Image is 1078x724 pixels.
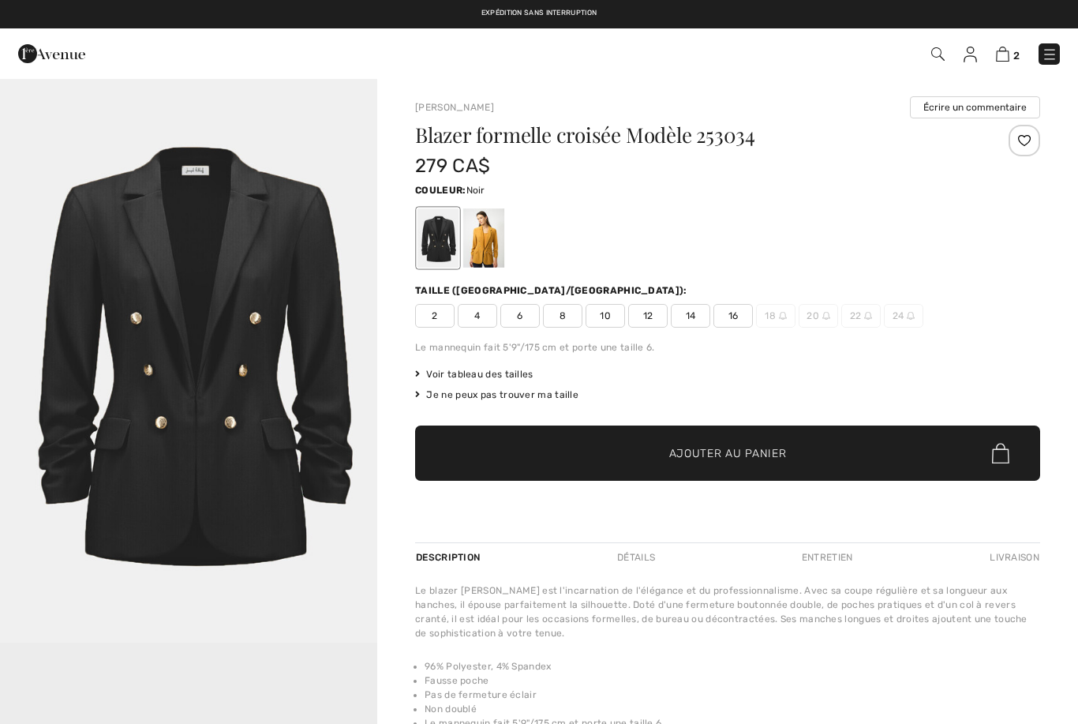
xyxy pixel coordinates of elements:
div: Description [415,543,484,572]
span: Noir [466,185,485,196]
span: 24 [884,304,923,328]
span: 8 [543,304,582,328]
img: ring-m.svg [779,312,787,320]
span: 279 CA$ [415,155,490,177]
span: 16 [713,304,753,328]
div: Le blazer [PERSON_NAME] est l'incarnation de l'élégance et du professionnalisme. Avec sa coupe ré... [415,583,1040,640]
a: [PERSON_NAME] [415,102,494,113]
a: 1ère Avenue [18,45,85,60]
span: 2 [415,304,455,328]
span: 20 [799,304,838,328]
div: Noir [417,208,459,268]
div: Livraison [986,543,1040,572]
button: Ajouter au panier [415,426,1040,481]
div: Entretien [788,543,867,572]
div: Détails [604,543,668,572]
img: ring-m.svg [864,312,872,320]
span: 22 [841,304,881,328]
span: Couleur: [415,185,466,196]
span: 14 [671,304,710,328]
img: Menu [1042,47,1057,62]
span: 18 [756,304,795,328]
div: Taille ([GEOGRAPHIC_DATA]/[GEOGRAPHIC_DATA]): [415,283,691,298]
li: Fausse poche [425,673,1040,688]
h1: Blazer formelle croisée Modèle 253034 [415,125,936,145]
img: ring-m.svg [822,312,830,320]
span: 6 [500,304,540,328]
img: Bag.svg [992,443,1009,463]
li: 96% Polyester, 4% Spandex [425,659,1040,673]
span: 4 [458,304,497,328]
span: Ajouter au panier [669,445,787,462]
div: Le mannequin fait 5'9"/175 cm et porte une taille 6. [415,340,1040,354]
div: Medallion [463,208,504,268]
span: 2 [1013,50,1020,62]
img: Mes infos [964,47,977,62]
img: Recherche [931,47,945,61]
img: 1ère Avenue [18,38,85,69]
img: Panier d'achat [996,47,1009,62]
span: 10 [586,304,625,328]
li: Non doublé [425,702,1040,716]
span: Voir tableau des tailles [415,367,533,381]
a: 2 [996,44,1020,63]
li: Pas de fermeture éclair [425,688,1040,702]
span: 12 [628,304,668,328]
img: ring-m.svg [907,312,915,320]
div: Je ne peux pas trouver ma taille [415,388,1040,402]
button: Écrire un commentaire [910,96,1040,118]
